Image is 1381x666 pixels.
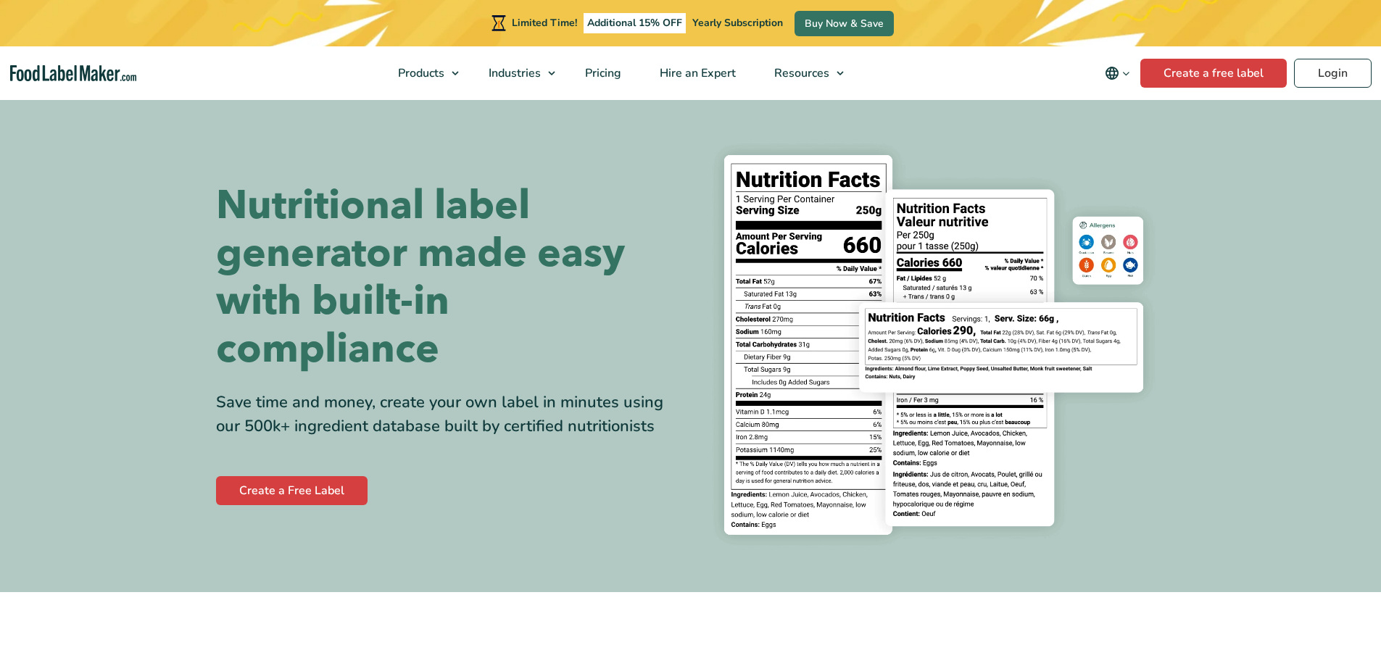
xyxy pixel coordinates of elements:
[216,476,368,505] a: Create a Free Label
[692,16,783,30] span: Yearly Subscription
[655,65,737,81] span: Hire an Expert
[581,65,623,81] span: Pricing
[566,46,637,100] a: Pricing
[10,65,137,82] a: Food Label Maker homepage
[394,65,446,81] span: Products
[1294,59,1372,88] a: Login
[770,65,831,81] span: Resources
[512,16,577,30] span: Limited Time!
[641,46,752,100] a: Hire an Expert
[795,11,894,36] a: Buy Now & Save
[755,46,851,100] a: Resources
[216,182,680,373] h1: Nutritional label generator made easy with built-in compliance
[216,391,680,438] div: Save time and money, create your own label in minutes using our 500k+ ingredient database built b...
[484,65,542,81] span: Industries
[470,46,563,100] a: Industries
[584,13,686,33] span: Additional 15% OFF
[1095,59,1140,88] button: Change language
[1140,59,1287,88] a: Create a free label
[379,46,466,100] a: Products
